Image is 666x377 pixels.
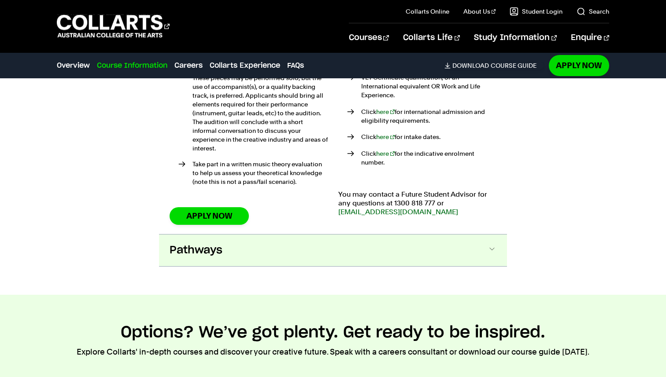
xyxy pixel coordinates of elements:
button: Pathways [159,234,507,266]
p: Explore Collarts' in-depth courses and discover your creative future. Speak with a careers consul... [77,346,589,358]
a: About Us [463,7,496,16]
a: here [376,133,395,140]
a: Student Login [510,7,562,16]
a: Enquire [571,23,609,52]
a: Apply Now [549,55,609,76]
p: Click for international admission and eligibility requirements. [361,107,496,125]
span: Download [452,62,489,70]
li: Show us what you've got in an audition showcasing two contrasting contemporary pieces or two orig... [178,47,328,153]
div: Go to homepage [57,14,170,39]
a: Collarts Experience [210,60,280,71]
a: FAQs [287,60,304,71]
a: Collarts Online [406,7,449,16]
a: Overview [57,60,90,71]
a: Course Information [97,60,167,71]
a: Collarts Life [403,23,460,52]
a: [EMAIL_ADDRESS][DOMAIN_NAME] [338,208,458,216]
a: Apply Now [170,207,249,224]
a: DownloadCourse Guide [444,62,544,70]
p: You may contact a Future Student Advisor for any questions at 1300 818 777 or [338,190,496,216]
li: Take part in a written music theory evaluation to help us assess your theoretical knowledge (note... [178,160,328,186]
a: here [376,150,395,157]
a: Courses [349,23,389,52]
p: Click for the indicative enrolment number. [361,149,496,167]
p: Click for intake dates. [361,132,496,141]
a: Study Information [474,23,557,52]
span: Pathways [170,243,222,257]
a: Search [577,7,609,16]
a: here [376,108,395,115]
a: Careers [174,60,203,71]
h2: Options? We’ve got plenty. Get ready to be inspired. [121,323,545,342]
p: VET Certificate qualification, or an International equivalent OR Work and Life Experience. [361,73,496,99]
